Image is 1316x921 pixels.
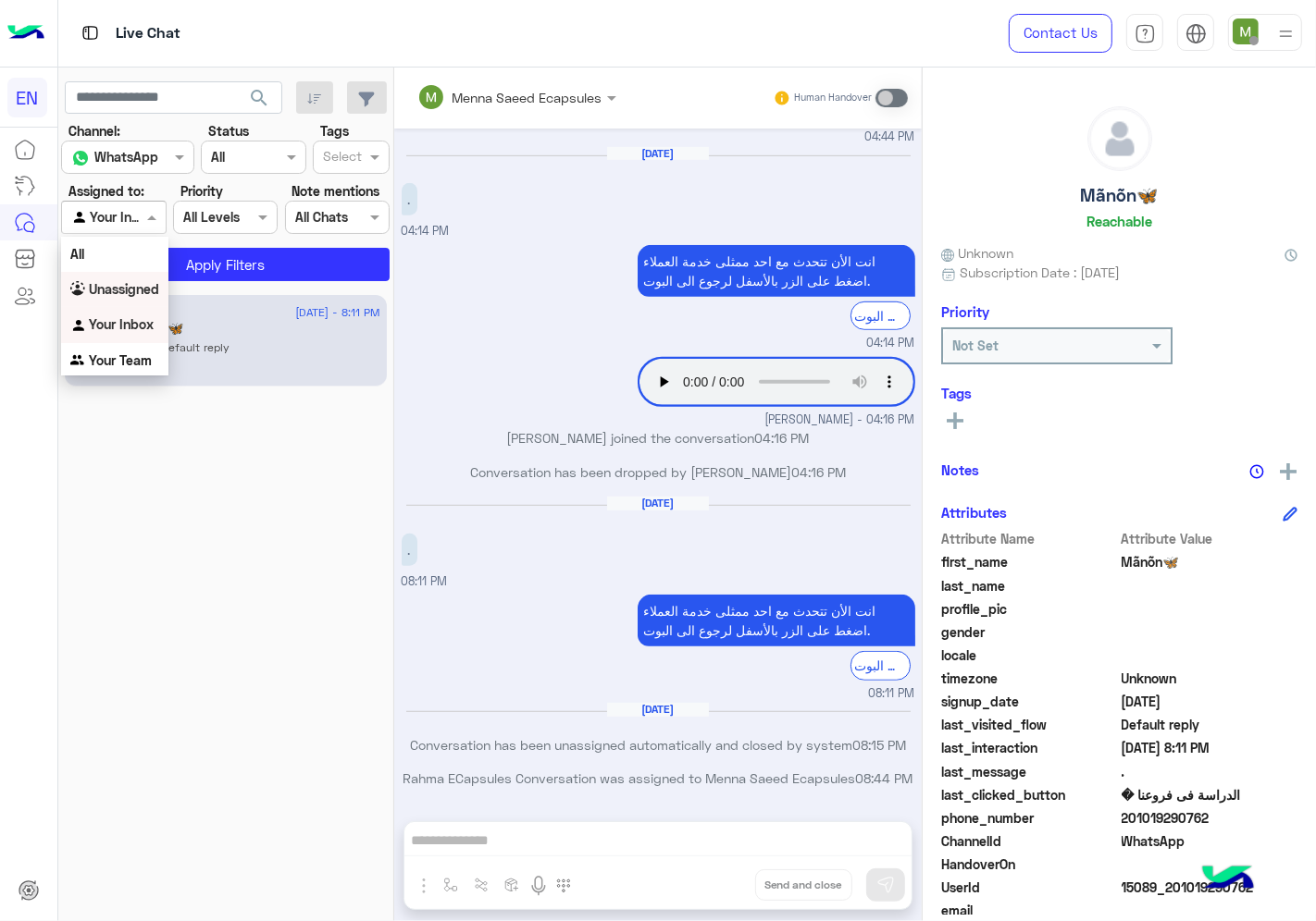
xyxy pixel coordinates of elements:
span: locale [941,645,1118,665]
img: userImage [1233,18,1259,44]
img: hulul-logo.png [1196,847,1260,912]
label: Note mentions [292,181,379,201]
ng-dropdown-panel: Options list [61,237,168,375]
h5: Mãnõn🦋 [1081,185,1159,206]
b: Your Team [89,352,152,368]
span: search [248,87,270,109]
label: Status [208,121,249,141]
span: null [1122,854,1298,874]
span: Attribute Name [941,529,1118,548]
img: add [1280,463,1297,480]
img: notes [1249,464,1264,479]
p: Conversation has been unassigned automatically and closed by system [402,735,915,755]
span: last_message [941,762,1118,781]
span: : Default reply [145,340,230,354]
button: Apply Filters [61,248,390,281]
span: signup_date [941,692,1118,711]
span: 2024-02-04T14:43:22.424Z [1122,692,1298,711]
img: INBOX.AGENTFILTER.YOURINBOX [70,317,89,336]
p: Live Chat [116,21,180,46]
span: 08:11 PM [402,574,448,588]
span: last_interaction [941,738,1118,757]
p: Rahma ECapsules Conversation was assigned to Menna Saeed Ecapsules [402,768,915,788]
img: profile [1274,22,1297,45]
label: Priority [180,181,223,201]
span: last_clicked_button [941,785,1118,804]
img: tab [79,21,102,44]
span: 15089_201019290762 [1122,878,1298,897]
span: null [1122,622,1298,642]
a: tab [1126,14,1163,53]
span: الدراسة فى فروعنا � [1122,785,1298,804]
img: tab [1186,23,1207,44]
span: Unknown [941,243,1013,263]
span: null [1122,645,1298,665]
span: Attribute Value [1122,529,1298,548]
span: 2025-08-19T17:11:56.734Z [1122,738,1298,757]
span: . [1122,762,1298,781]
p: 9/12/2024, 4:14 PM [638,245,915,297]
b: Unassigned [89,281,159,297]
span: email [941,901,1118,920]
h6: Reachable [1086,213,1152,229]
span: HandoverOn [941,854,1118,874]
span: first_name [941,552,1118,571]
span: last_visited_flow [941,715,1118,734]
span: Subscription Date : [DATE] [960,263,1120,282]
span: Mãnõn🦋 [1122,552,1298,571]
b: All [70,246,84,262]
h6: Priority [941,303,989,320]
span: 04:14 PM [402,224,450,238]
a: Contact Us [1009,14,1112,53]
span: 08:15 PM [852,737,906,753]
span: gender [941,622,1118,642]
h6: Notes [941,461,979,478]
b: Your Inbox [89,316,154,332]
div: EN [7,78,47,117]
span: 08:44 PM [856,770,913,786]
label: Assigned to: [68,181,144,201]
span: ChannelId [941,831,1118,851]
span: 04:14 PM [867,335,915,352]
img: Logo [7,14,44,53]
p: 19/8/2025, 8:11 PM [638,595,915,646]
p: [PERSON_NAME] joined the conversation [402,428,915,448]
p: Conversation has been dropped by [PERSON_NAME] [402,462,915,482]
img: tab [1135,23,1156,44]
span: 2 [1122,831,1298,851]
span: Unknown [1122,669,1298,688]
audio: Your browser does not support the audio tag. [638,357,915,407]
span: 04:16 PM [755,430,810,446]
span: 04:44 PM [865,129,915,146]
span: 201019290762 [1122,808,1298,828]
span: last_name [941,576,1118,596]
img: INBOX.AGENTFILTER.UNASSIGNED [70,281,89,300]
span: timezone [941,669,1118,688]
span: 08:11 PM [869,685,915,703]
h6: [DATE] [607,147,709,160]
small: Human Handover [794,91,872,105]
span: Default reply [1122,715,1298,734]
h6: Tags [941,385,1297,401]
img: defaultAdmin.png [1088,107,1151,170]
img: INBOX.AGENTFILTER.YOURTEAM [70,352,89,371]
h6: [DATE] [607,703,709,716]
button: Send and close [755,869,852,901]
p: 19/8/2025, 8:11 PM [402,534,417,566]
span: [PERSON_NAME] - 04:16 PM [765,411,915,429]
span: 04:16 PM [791,464,846,480]
span: [DATE] - 8:11 PM [295,304,379,321]
span: profile_pic [941,599,1118,619]
span: null [1122,901,1298,920]
button: search [237,81,282,121]
div: الرجوع الى البوت [850,651,911,680]
h6: Attributes [941,504,1007,521]
span: UserId [941,878,1118,897]
label: Tags [320,121,349,141]
p: 9/12/2024, 4:14 PM [402,183,417,215]
h6: [DATE] [607,497,709,510]
span: phone_number [941,808,1118,828]
div: Select [320,146,362,170]
label: Channel: [68,121,120,141]
div: الرجوع الى البوت [850,301,911,330]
